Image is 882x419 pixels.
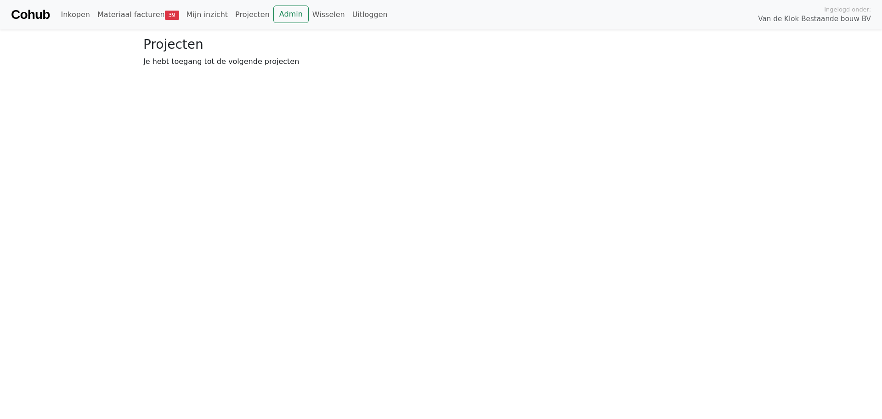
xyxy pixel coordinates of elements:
a: Inkopen [57,6,93,24]
a: Mijn inzicht [183,6,232,24]
a: Uitloggen [349,6,391,24]
a: Wisselen [309,6,349,24]
p: Je hebt toegang tot de volgende projecten [143,56,739,67]
a: Materiaal facturen39 [94,6,183,24]
a: Projecten [232,6,273,24]
span: Ingelogd onder: [824,5,871,14]
span: Van de Klok Bestaande bouw BV [758,14,871,24]
span: 39 [165,11,179,20]
h3: Projecten [143,37,739,52]
a: Cohub [11,4,50,26]
a: Admin [273,6,309,23]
